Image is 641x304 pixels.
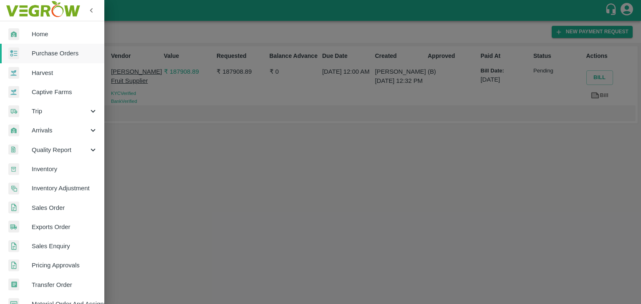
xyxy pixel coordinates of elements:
[8,182,19,194] img: inventory
[32,126,88,135] span: Arrivals
[8,67,19,79] img: harvest
[32,222,98,232] span: Exports Order
[8,240,19,252] img: sales
[8,125,19,137] img: whArrival
[8,221,19,233] img: shipments
[32,261,98,270] span: Pricing Approvals
[32,184,98,193] span: Inventory Adjustment
[32,107,88,116] span: Trip
[32,280,98,289] span: Transfer Order
[8,279,19,291] img: whTransfer
[8,28,19,40] img: whArrival
[32,30,98,39] span: Home
[8,163,19,175] img: whInventory
[8,47,19,60] img: reciept
[32,68,98,77] span: Harvest
[32,49,98,58] span: Purchase Orders
[8,202,19,214] img: sales
[8,105,19,117] img: delivery
[32,203,98,212] span: Sales Order
[8,86,19,98] img: harvest
[32,145,88,154] span: Quality Report
[8,259,19,272] img: sales
[32,164,98,174] span: Inventory
[32,242,98,251] span: Sales Enquiry
[32,87,98,97] span: Captive Farms
[8,145,18,155] img: qualityReport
